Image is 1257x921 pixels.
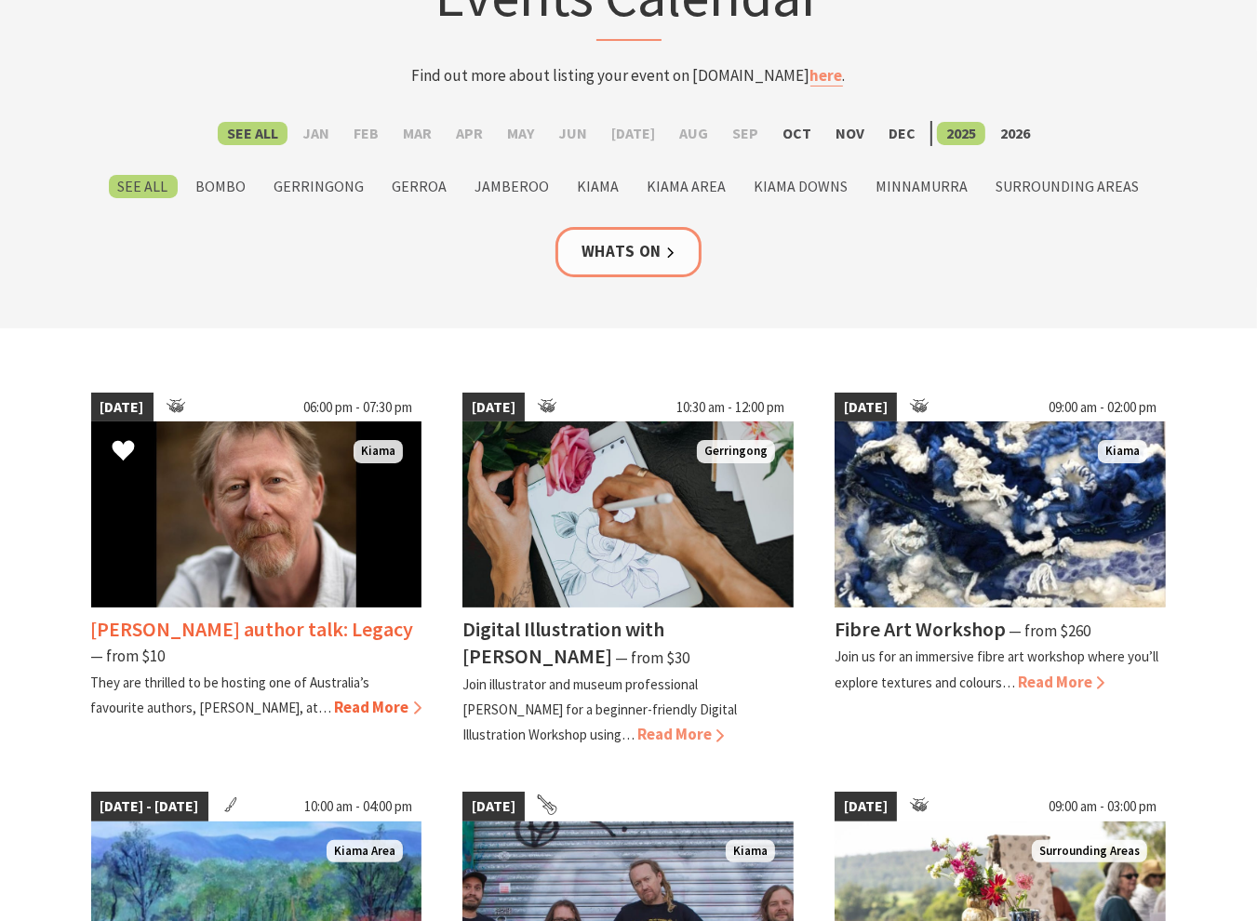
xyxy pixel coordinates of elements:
label: [DATE] [602,122,664,145]
label: See All [109,175,178,198]
p: Find out more about listing your event on [DOMAIN_NAME] . [264,63,994,88]
label: 2025 [937,122,985,145]
a: Whats On [555,227,702,276]
img: Fibre Art [835,421,1166,607]
label: Surrounding Areas [987,175,1149,198]
label: Kiama Downs [745,175,858,198]
span: Kiama [726,840,775,863]
span: Kiama [1098,440,1147,463]
label: Minnamurra [867,175,978,198]
label: 2026 [991,122,1039,145]
span: 10:00 am - 04:00 pm [295,792,421,821]
a: [DATE] 06:00 pm - 07:30 pm Man wearing a beige shirt, with short dark blonde hair and a beard Kia... [91,393,422,748]
h4: Fibre Art Workshop [835,616,1006,642]
label: Dec [879,122,925,145]
label: Aug [670,122,717,145]
span: [DATE] [462,393,525,422]
img: Man wearing a beige shirt, with short dark blonde hair and a beard [91,421,422,607]
span: Read More [637,724,724,744]
span: ⁠— from $10 [91,646,166,666]
label: Gerringong [265,175,374,198]
a: [DATE] 10:30 am - 12:00 pm Woman's hands sketching an illustration of a rose on an iPad with a di... [462,393,794,748]
label: Mar [394,122,441,145]
span: 10:30 am - 12:00 pm [667,393,794,422]
span: ⁠— from $260 [1009,621,1090,641]
a: here [810,65,843,87]
label: Bombo [187,175,256,198]
label: Feb [344,122,388,145]
label: Apr [447,122,492,145]
span: Surrounding Areas [1032,840,1147,863]
span: [DATE] [835,393,897,422]
label: See All [218,122,288,145]
span: Gerringong [697,440,775,463]
label: Kiama Area [638,175,736,198]
span: 06:00 pm - 07:30 pm [294,393,421,422]
span: Kiama Area [327,840,403,863]
label: Gerroa [383,175,457,198]
span: [DATE] - [DATE] [91,792,208,821]
label: Oct [773,122,821,145]
button: Click to Favourite Chris Hammer author talk: Legacy [93,420,154,484]
h4: [PERSON_NAME] author talk: Legacy [91,616,414,642]
p: Join us for an immersive fibre art workshop where you’ll explore textures and colours… [835,647,1158,690]
label: Nov [826,122,874,145]
label: Sep [723,122,768,145]
span: Read More [1018,672,1104,692]
img: Woman's hands sketching an illustration of a rose on an iPad with a digital stylus [462,421,794,607]
span: Kiama [354,440,403,463]
h4: Digital Illustration with [PERSON_NAME] [462,616,664,669]
label: Jun [549,122,596,145]
p: Join illustrator and museum professional [PERSON_NAME] for a beginner-friendly Digital Illustrati... [462,675,737,743]
span: ⁠— from $30 [615,647,689,668]
p: They are thrilled to be hosting one of Australia’s favourite authors, [PERSON_NAME], at… [91,674,370,716]
span: [DATE] [835,792,897,821]
span: Read More [335,697,421,717]
label: Jamberoo [466,175,559,198]
a: [DATE] 09:00 am - 02:00 pm Fibre Art Kiama Fibre Art Workshop ⁠— from $260 Join us for an immersi... [835,393,1166,748]
span: [DATE] [462,792,525,821]
label: May [498,122,543,145]
span: 09:00 am - 03:00 pm [1039,792,1166,821]
span: [DATE] [91,393,154,422]
label: Jan [293,122,339,145]
label: Kiama [568,175,629,198]
span: 09:00 am - 02:00 pm [1039,393,1166,422]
